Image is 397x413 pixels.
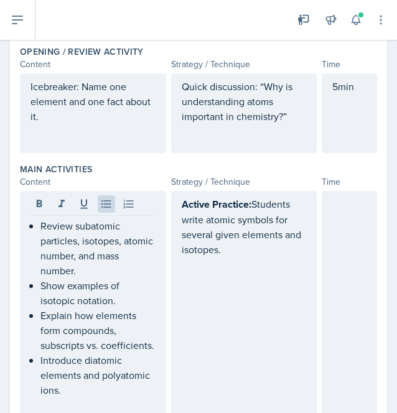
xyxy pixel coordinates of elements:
[332,79,367,94] p: 5min
[20,163,92,175] label: Main Activities
[40,353,156,397] p: Introduce diatomic elements and polyatomic ions.
[20,58,166,71] div: Content
[20,45,144,58] label: Opening / Review Activity
[322,175,377,188] div: Time
[30,79,156,124] p: Icebreaker: Name one element and one fact about it.
[322,58,377,71] div: Time
[171,58,317,71] div: Strategy / Technique
[182,79,307,124] p: Quick discussion: “Why is understanding atoms important in chemistry?”
[182,197,307,257] p: Students write atomic symbols for several given elements and isotopes.
[182,197,251,211] strong: Active Practice:
[171,175,317,188] div: Strategy / Technique
[20,175,166,188] div: Content
[40,278,156,308] p: Show examples of isotopic notation.
[40,218,156,278] p: Review subatomic particles, isotopes, atomic number, and mass number.
[40,308,156,353] p: Explain how elements form compounds, subscripts vs. coefficients.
